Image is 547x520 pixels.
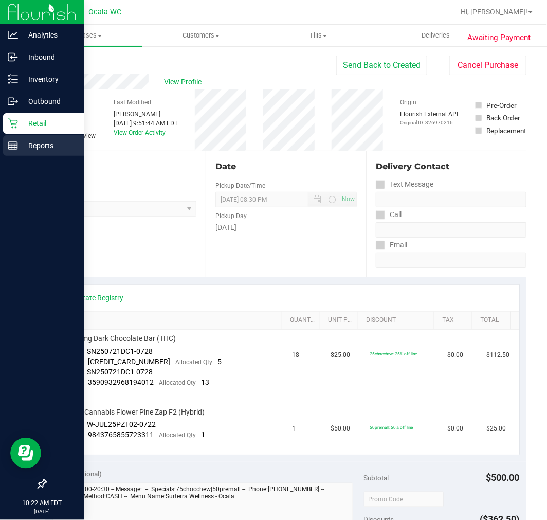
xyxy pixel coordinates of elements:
span: $0.00 [447,424,463,434]
p: Original ID: 326970216 [400,119,458,127]
p: Inventory [18,73,80,85]
inline-svg: Outbound [8,96,18,106]
div: [DATE] [215,222,357,233]
div: Replacement [487,125,526,136]
span: Awaiting Payment [467,32,531,44]
p: Inbound [18,51,80,63]
span: [CREDIT_CARD_NUMBER] [88,357,171,366]
a: Customers [142,25,260,46]
span: 75chocchew: 75% off line [370,351,417,356]
input: Format: (999) 999-9999 [376,192,526,207]
div: Flourish External API [400,110,458,127]
span: Ocala WC [88,8,121,16]
a: Quantity [290,316,316,325]
input: Format: (999) 999-9999 [376,222,526,238]
input: Promo Code [364,492,444,507]
span: FT 3.5g Cannabis Flower Pine Zap F2 (Hybrid) [59,407,205,417]
div: Date [215,160,357,173]
label: Last Modified [114,98,151,107]
iframe: Resource center [10,438,41,469]
label: Pickup Date/Time [215,181,265,190]
span: Tills [260,31,377,40]
a: View State Registry [62,293,124,303]
span: 9843765855723311 [88,431,154,439]
inline-svg: Reports [8,140,18,151]
span: Hi, [PERSON_NAME]! [461,8,527,16]
span: HT 100mg Dark Chocolate Bar (THC) [59,334,176,344]
div: Location [45,160,196,173]
span: 5 [218,357,222,366]
span: Customers [143,31,260,40]
label: Origin [400,98,416,107]
label: Email [376,238,407,253]
span: 18 [292,350,299,360]
span: $25.00 [331,350,351,360]
span: 1 [292,424,296,434]
div: Delivery Contact [376,160,526,173]
p: Retail [18,117,80,130]
div: [PERSON_NAME] [114,110,178,119]
span: 13 [202,378,210,386]
span: $0.00 [447,350,463,360]
button: Cancel Purchase [449,56,526,75]
span: View Profile [164,77,205,87]
a: Total [481,316,507,325]
p: Reports [18,139,80,152]
span: Allocated Qty [176,358,213,366]
span: 1 [202,431,206,439]
inline-svg: Analytics [8,30,18,40]
span: 50premall: 50% off line [370,425,413,430]
a: Tax [443,316,469,325]
span: $112.50 [486,350,509,360]
span: Subtotal [364,474,389,482]
a: Deliveries [377,25,495,46]
span: Allocated Qty [159,432,196,439]
label: Text Message [376,177,433,192]
p: Analytics [18,29,80,41]
a: Unit Price [328,316,354,325]
p: [DATE] [5,508,80,515]
inline-svg: Inventory [8,74,18,84]
a: Tills [260,25,377,46]
span: Deliveries [408,31,464,40]
inline-svg: Inbound [8,52,18,62]
label: Pickup Day [215,211,247,221]
p: Outbound [18,95,80,107]
span: $50.00 [331,424,351,434]
a: SKU [61,316,278,325]
a: View Order Activity [114,129,166,136]
span: W-JUL25PZT02-0722 [87,420,156,428]
span: 3590932968194012 [88,378,154,386]
div: Back Order [487,113,521,123]
button: Send Back to Created [336,56,427,75]
inline-svg: Retail [8,118,18,129]
p: 10:22 AM EDT [5,498,80,508]
span: SN250721DC1-0728 [87,368,153,376]
span: SN250721DC1-0728 [87,347,153,355]
a: Discount [366,316,430,325]
span: Allocated Qty [159,379,196,386]
span: $500.00 [486,472,520,483]
label: Call [376,207,402,222]
div: [DATE] 9:51:44 AM EDT [114,119,178,128]
span: $25.00 [486,424,506,434]
div: Pre-Order [487,100,517,111]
